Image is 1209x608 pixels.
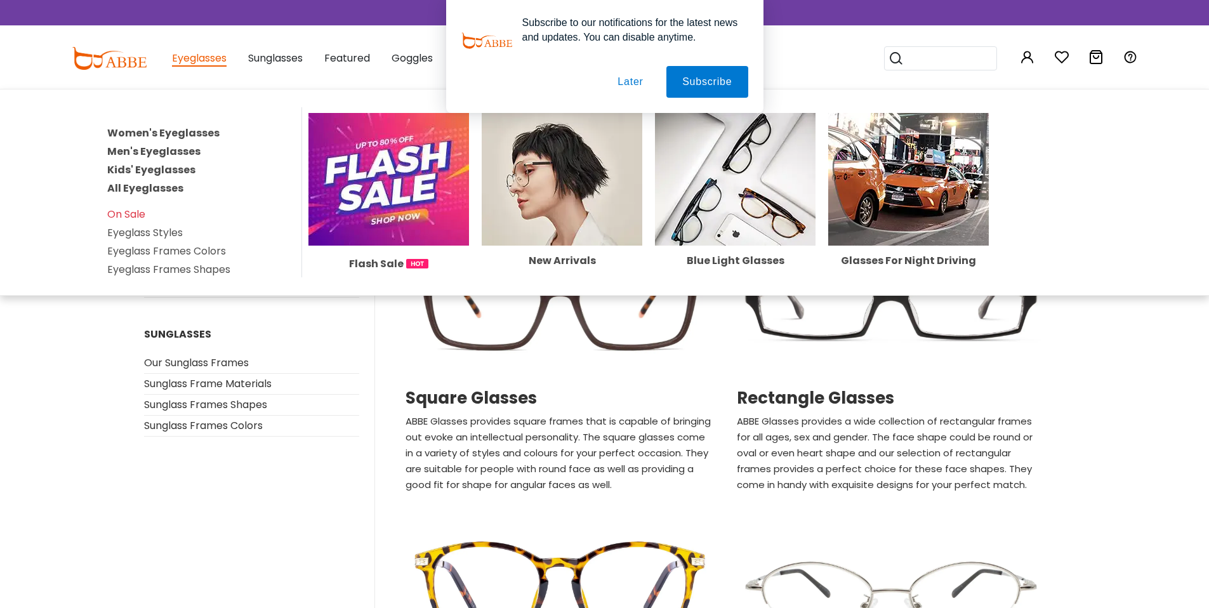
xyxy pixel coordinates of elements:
img: 1724998894317IetNH.gif [406,259,428,268]
a: Men's Eyeglasses [107,144,201,159]
span: Flash Sale [349,256,404,272]
img: notification icon [461,15,512,66]
a: On Sale [107,207,145,221]
div: New Arrivals [482,256,642,266]
p: ABBE Glasses provides a wide collection of rectangular frames for all ages, sex and gender. The f... [737,413,1045,492]
p: ABBE Glasses provides square frames that is capable of bringing out evoke an intellectual persona... [406,413,714,492]
a: Sunglass Frames Colors [144,418,263,433]
img: detail.jpg [400,229,719,388]
a: New Arrivals [482,171,642,266]
a: Flash Sale [308,171,469,272]
a: Eyeglass Styles [107,225,183,240]
a: Women's Eyeglasses [107,126,220,140]
a: Rectangle Glasses [737,388,1045,408]
img: New Arrivals [482,113,642,246]
a: Square Glasses [406,388,714,408]
a: Eyeglass Frames Shapes [107,262,230,277]
img: Flash Sale [308,113,469,246]
button: Subscribe [666,66,748,98]
a: Kids' Eyeglasses [107,162,195,177]
a: Sunglass Frame Materials [144,376,272,391]
div: Subscribe to our notifications for the latest news and updates. You can disable anytime. [512,15,748,44]
img: Blue Light Glasses [655,113,816,246]
a: Blue Light Glasses [655,171,816,266]
a: Our Sunglass Frames [144,355,249,370]
img: Glasses For Night Driving [828,113,989,246]
a: Sunglass Frames Shapes [144,397,267,412]
a: Glasses For Night Driving [828,171,989,266]
a: Eyeglass Frames Colors [107,244,226,258]
button: Later [602,66,659,98]
div: Blue Light Glasses [655,256,816,266]
div: Glasses For Night Driving [828,256,989,266]
a: All Eyeglasses [107,181,183,195]
img: detail.jpg [732,229,1050,388]
h6: SUNGLASSES [144,328,359,340]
